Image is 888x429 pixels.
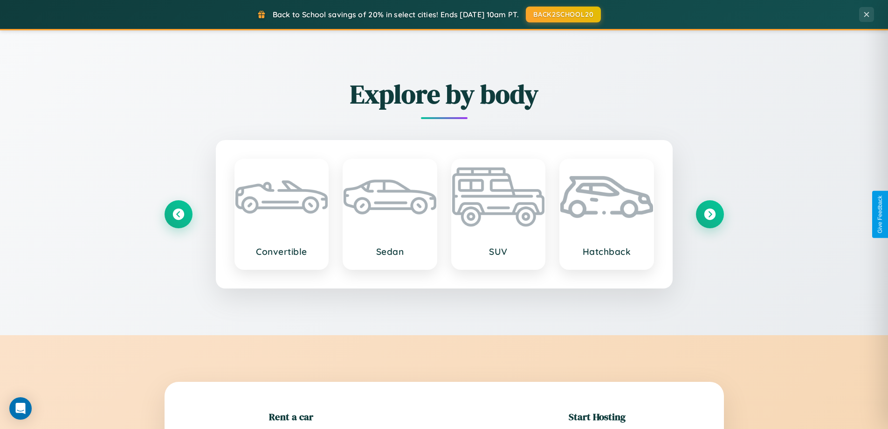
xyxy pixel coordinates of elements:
[245,246,319,257] h3: Convertible
[526,7,601,22] button: BACK2SCHOOL20
[461,246,536,257] h3: SUV
[569,410,626,423] h2: Start Hosting
[273,10,519,19] span: Back to School savings of 20% in select cities! Ends [DATE] 10am PT.
[269,410,313,423] h2: Rent a car
[877,196,883,233] div: Give Feedback
[570,246,644,257] h3: Hatchback
[353,246,427,257] h3: Sedan
[9,397,32,420] div: Open Intercom Messenger
[165,76,724,112] h2: Explore by body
